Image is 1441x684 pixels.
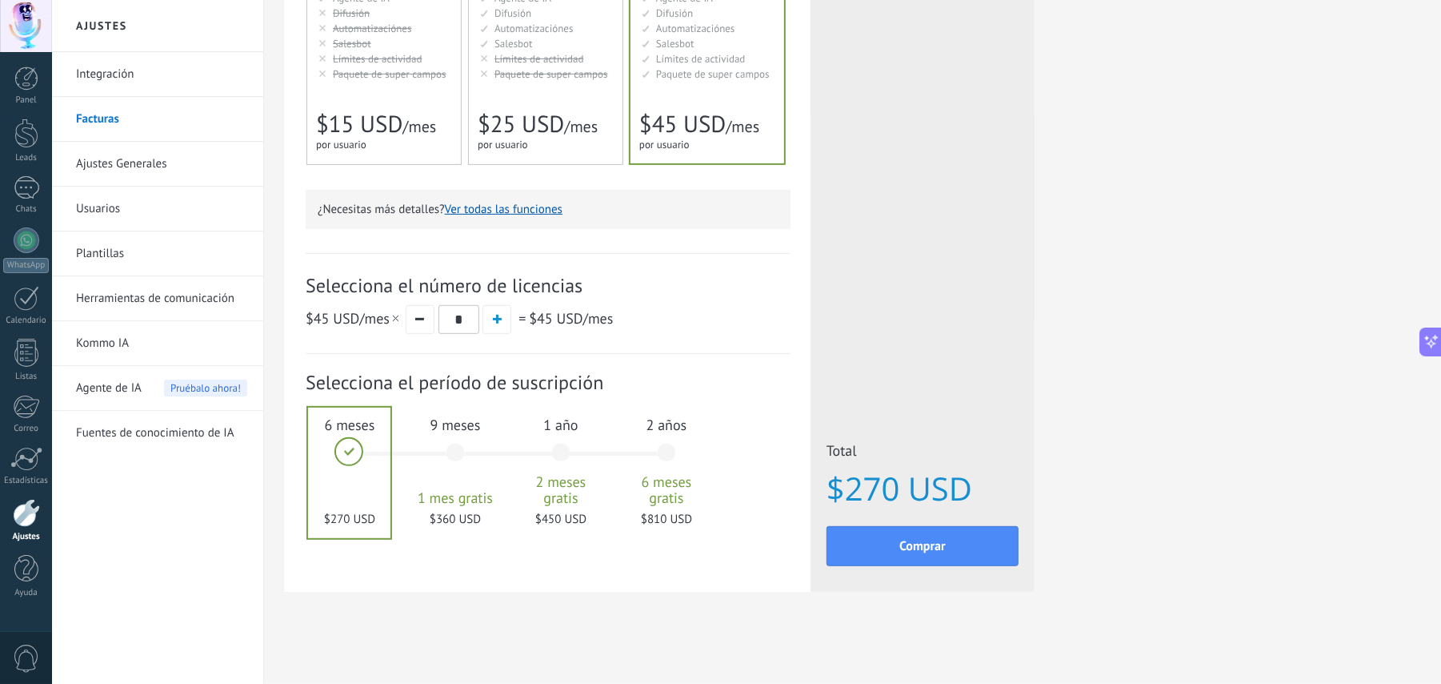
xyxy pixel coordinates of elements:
span: 9 meses [412,416,498,434]
span: /mes [306,309,402,328]
div: Ajustes [3,532,50,542]
div: Panel [3,95,50,106]
span: Pruébalo ahora! [164,380,247,396]
div: Estadísticas [3,476,50,486]
a: Agente de IA Pruébalo ahora! [76,366,247,411]
div: Correo [3,424,50,434]
span: Límites de actividad [494,52,584,66]
span: 1 año [518,416,604,434]
span: Difusión [333,6,370,20]
a: Usuarios [76,187,247,231]
li: Agente de IA [52,366,263,411]
a: Plantillas [76,231,247,276]
div: Calendario [3,316,50,326]
li: Fuentes de conocimiento de IA [52,411,263,455]
p: ¿Necesitas más detalles? [318,202,779,217]
span: Automatizaciónes [494,22,574,35]
span: Total [827,441,1019,465]
a: Facturas [76,97,247,142]
span: Límites de actividad [333,52,422,66]
span: 6 meses gratis [623,474,710,506]
a: Integración [76,52,247,97]
span: Paquete de super campos [494,67,608,81]
span: $360 USD [412,512,498,527]
span: $270 USD [827,471,1019,506]
span: Selecciona el número de licencias [306,273,791,298]
span: 1 mes gratis [412,490,498,506]
div: WhatsApp [3,258,49,273]
span: /mes [402,116,436,137]
span: 2 meses gratis [518,474,604,506]
span: $450 USD [518,512,604,527]
li: Facturas [52,97,263,142]
span: 2 años [623,416,710,434]
span: Límites de actividad [656,52,746,66]
span: $45 USD [306,309,359,328]
span: $15 USD [316,109,402,139]
div: Listas [3,372,50,382]
span: /mes [564,116,598,137]
span: por usuario [478,138,528,151]
a: Ajustes Generales [76,142,247,187]
a: Herramientas de comunicación [76,276,247,321]
span: Paquete de super campos [333,67,446,81]
li: Usuarios [52,187,263,231]
span: $45 USD [639,109,726,139]
span: Salesbot [656,37,694,50]
li: Ajustes Generales [52,142,263,187]
span: Automatizaciónes [656,22,735,35]
span: 6 meses [306,416,393,434]
div: Ayuda [3,588,50,598]
button: Comprar [827,526,1019,566]
span: /mes [726,116,759,137]
a: Kommo IA [76,321,247,366]
div: Leads [3,153,50,163]
span: = [518,309,526,328]
span: $810 USD [623,512,710,527]
span: Salesbot [333,37,371,50]
a: Fuentes de conocimiento de IA [76,411,247,456]
li: Kommo IA [52,321,263,366]
span: Comprar [899,541,946,552]
span: Difusión [656,6,693,20]
span: Agente de IA [76,366,142,411]
span: por usuario [639,138,690,151]
span: Difusión [494,6,531,20]
span: $45 USD [529,309,582,328]
li: Integración [52,52,263,97]
span: Automatizaciónes [333,22,412,35]
span: por usuario [316,138,366,151]
button: Ver todas las funciones [445,202,562,217]
span: Salesbot [494,37,533,50]
span: Paquete de super campos [656,67,770,81]
li: Plantillas [52,231,263,276]
li: Herramientas de comunicación [52,276,263,321]
span: $270 USD [306,512,393,527]
span: /mes [529,309,613,328]
div: Chats [3,204,50,215]
span: Selecciona el período de suscripción [306,370,791,395]
span: $25 USD [478,109,564,139]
